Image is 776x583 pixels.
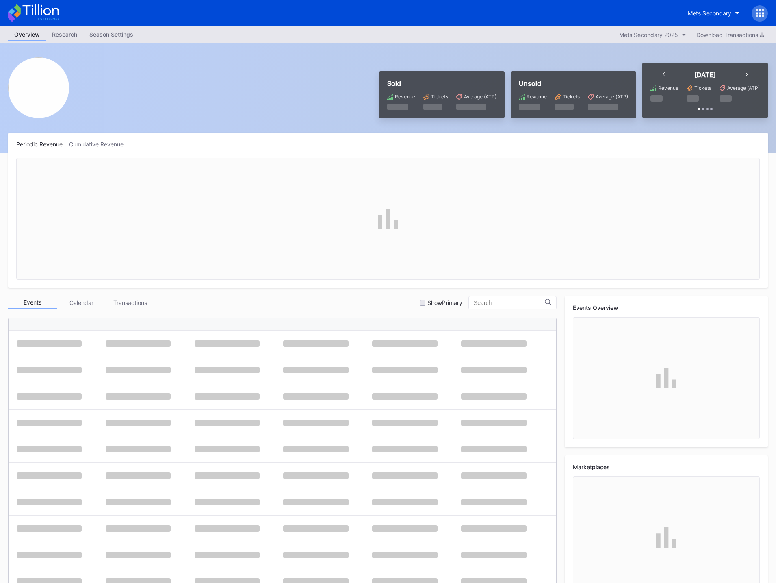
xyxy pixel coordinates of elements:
[573,304,760,311] div: Events Overview
[46,28,83,41] a: Research
[692,29,768,40] button: Download Transactions
[682,6,746,21] button: Mets Secondary
[519,79,628,87] div: Unsold
[694,85,711,91] div: Tickets
[387,79,496,87] div: Sold
[431,94,448,100] div: Tickets
[464,94,496,100] div: Average (ATP)
[596,94,628,100] div: Average (ATP)
[727,85,760,91] div: Average (ATP)
[694,71,716,79] div: [DATE]
[615,29,690,40] button: Mets Secondary 2025
[8,296,57,309] div: Events
[395,94,415,100] div: Revenue
[83,28,139,40] div: Season Settings
[69,141,130,148] div: Cumulative Revenue
[83,28,139,41] a: Season Settings
[696,31,764,38] div: Download Transactions
[658,85,678,91] div: Revenue
[474,300,545,306] input: Search
[427,299,462,306] div: Show Primary
[106,296,154,309] div: Transactions
[46,28,83,40] div: Research
[8,28,46,41] a: Overview
[16,141,69,148] div: Periodic Revenue
[573,463,760,470] div: Marketplaces
[57,296,106,309] div: Calendar
[688,10,731,17] div: Mets Secondary
[563,94,580,100] div: Tickets
[527,94,547,100] div: Revenue
[619,31,678,38] div: Mets Secondary 2025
